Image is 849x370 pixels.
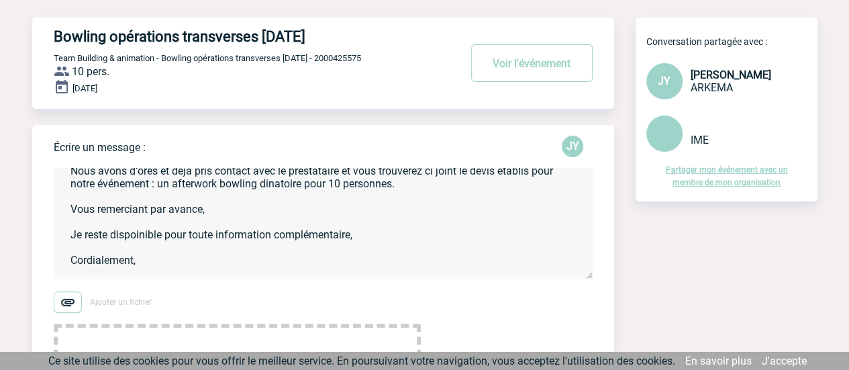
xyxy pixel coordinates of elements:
[762,355,807,367] a: J'accepte
[72,83,97,93] span: [DATE]
[691,68,771,81] span: [PERSON_NAME]
[666,165,788,187] a: Partager mon événement avec un membre de mon organisation
[685,355,752,367] a: En savoir plus
[691,81,733,94] span: ARKEMA
[471,44,593,82] button: Voir l'événement
[90,297,152,307] span: Ajouter un fichier
[72,65,109,78] span: 10 pers.
[54,28,419,45] h4: Bowling opérations transverses [DATE]
[691,134,709,146] span: IME
[48,355,675,367] span: Ce site utilise des cookies pour vous offrir le meilleur service. En poursuivant votre navigation...
[54,141,146,154] p: Écrire un message :
[646,36,817,47] p: Conversation partagée avec :
[562,136,583,157] p: JY
[658,75,670,87] span: JY
[54,53,361,63] span: Team Building & animation - Bowling opérations transverses [DATE] - 2000425575
[562,136,583,157] div: Justine YNARD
